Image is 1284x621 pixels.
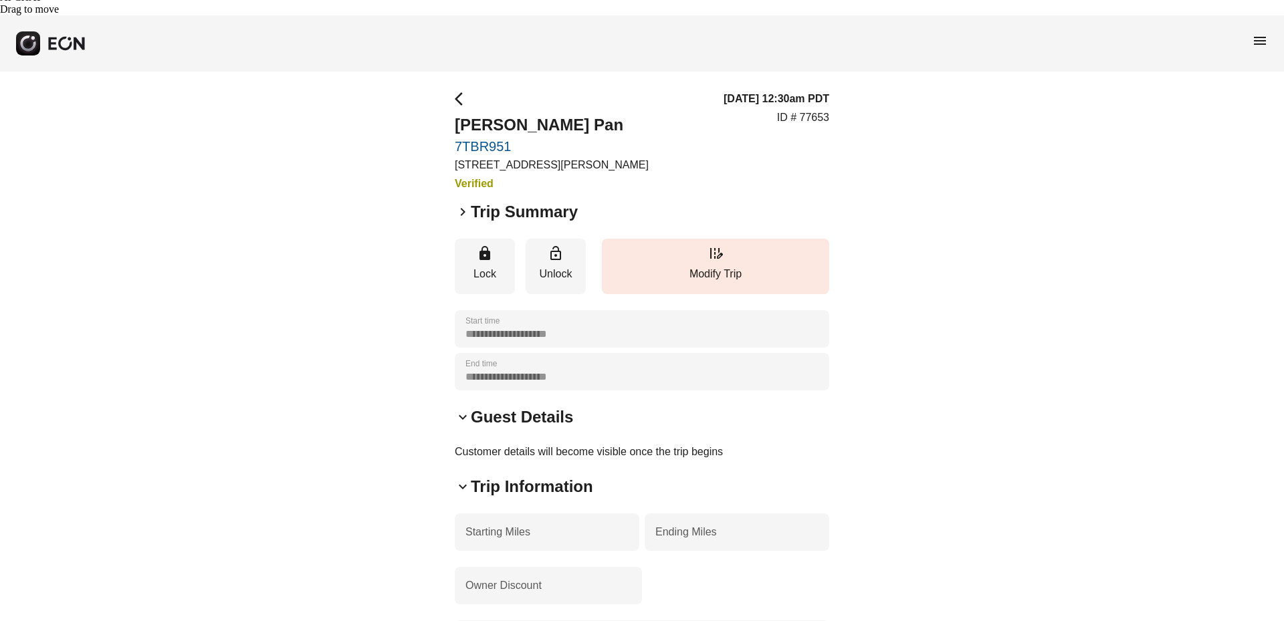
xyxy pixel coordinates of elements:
h2: [PERSON_NAME] Pan [455,114,649,136]
span: keyboard_arrow_right [455,204,471,220]
h2: Guest Details [471,406,573,428]
label: Starting Miles [465,524,530,540]
label: Ending Miles [655,524,717,540]
button: Lock [455,239,515,294]
span: lock_open [548,245,564,261]
span: lock [477,245,493,261]
h2: Trip Summary [471,201,578,223]
p: Modify Trip [609,266,823,282]
button: Modify Trip [602,239,829,294]
span: edit_road [708,245,724,261]
button: Unlock [526,239,586,294]
p: Unlock [532,266,579,282]
p: [STREET_ADDRESS][PERSON_NAME] [455,157,649,173]
a: 7TBR951 [455,138,649,154]
span: keyboard_arrow_down [455,479,471,495]
span: keyboard_arrow_down [455,409,471,425]
p: Lock [461,266,508,282]
span: arrow_back_ios [455,91,471,107]
h2: Trip Information [471,476,593,497]
p: Customer details will become visible once the trip begins [455,444,829,460]
h3: Verified [455,176,649,192]
h3: [DATE] 12:30am PDT [724,91,829,107]
span: menu [1252,33,1268,49]
p: ID # 77653 [777,110,829,126]
label: Owner Discount [465,578,542,594]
